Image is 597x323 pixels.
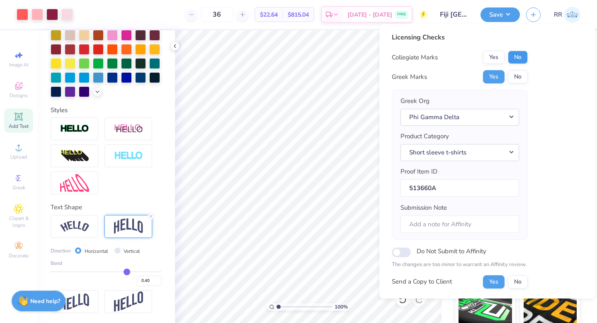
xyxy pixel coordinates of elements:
[51,247,71,254] span: Direction
[201,7,233,22] input: – –
[400,144,519,161] button: Short sleeve t-shirts
[9,123,29,130] span: Add Text
[9,61,29,68] span: Image AI
[508,70,528,83] button: No
[397,12,406,17] span: FREE
[60,174,89,192] img: Free Distort
[60,149,89,163] img: 3d Illusion
[554,10,562,20] span: RR
[483,51,505,64] button: Yes
[9,252,29,259] span: Decorate
[554,7,580,23] a: RR
[51,203,162,212] div: Text Shape
[347,10,392,19] span: [DATE] - [DATE]
[508,51,528,64] button: No
[481,7,520,22] button: Save
[392,53,438,62] div: Collegiate Marks
[51,105,162,115] div: Styles
[60,294,89,310] img: Flag
[114,124,143,134] img: Shadow
[400,96,430,106] label: Greek Org
[114,291,143,312] img: Rise
[335,303,348,311] span: 100 %
[60,124,89,134] img: Stroke
[114,218,143,234] img: Arch
[434,6,474,23] input: Untitled Design
[60,221,89,232] img: Arc
[400,167,437,176] label: Proof Item ID
[400,215,519,233] input: Add a note for Affinity
[392,277,452,286] div: Send a Copy to Client
[483,275,505,289] button: Yes
[124,247,140,255] label: Vertical
[85,247,108,255] label: Horizontal
[417,246,486,257] label: Do Not Submit to Affinity
[260,10,278,19] span: $22.64
[12,184,25,191] span: Greek
[30,297,60,305] strong: Need help?
[114,151,143,161] img: Negative Space
[392,72,427,82] div: Greek Marks
[564,7,580,23] img: Rigil Kent Ricardo
[392,261,528,269] p: The changes are too minor to warrant an Affinity review.
[392,32,528,42] div: Licensing Checks
[10,92,28,99] span: Designs
[10,154,27,160] span: Upload
[288,10,309,19] span: $815.04
[4,215,33,228] span: Clipart & logos
[51,259,62,267] span: Bend
[400,132,449,141] label: Product Category
[508,275,528,289] button: No
[400,203,447,213] label: Submission Note
[400,109,519,126] button: Phi Gamma Delta
[483,70,505,83] button: Yes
